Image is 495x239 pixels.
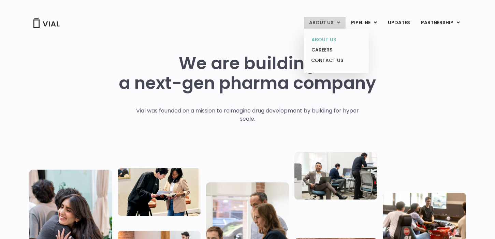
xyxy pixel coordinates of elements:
[306,45,366,55] a: CAREERS
[118,168,201,216] img: Two people looking at a paper talking.
[304,17,346,29] a: ABOUT USMenu Toggle
[129,107,366,123] p: Vial was founded on a mission to reimagine drug development by building for hyper scale.
[294,152,377,199] img: Three people working in an office
[306,34,366,45] a: ABOUT US
[346,17,382,29] a: PIPELINEMenu Toggle
[306,55,366,66] a: CONTACT US
[33,18,60,28] img: Vial Logo
[119,54,376,93] h1: We are building a next-gen pharma company
[416,17,466,29] a: PARTNERSHIPMenu Toggle
[383,17,416,29] a: UPDATES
